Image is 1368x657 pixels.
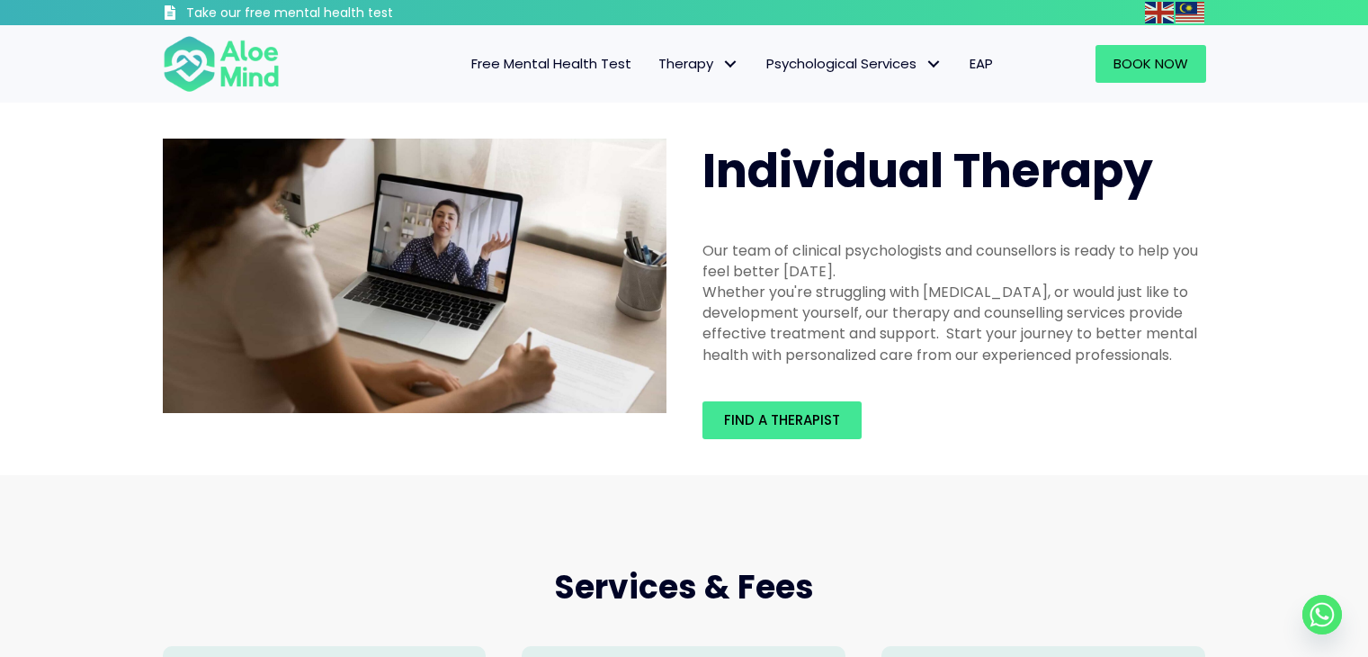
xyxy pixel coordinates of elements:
a: Take our free mental health test [163,4,489,25]
a: TherapyTherapy: submenu [645,45,753,83]
span: Book Now [1113,54,1188,73]
img: ms [1176,2,1204,23]
span: Therapy: submenu [718,51,744,77]
span: Services & Fees [554,564,814,610]
a: Free Mental Health Test [458,45,645,83]
a: Find a therapist [702,401,862,439]
span: Psychological Services [766,54,943,73]
span: EAP [970,54,993,73]
img: Therapy online individual [163,139,666,414]
a: Psychological ServicesPsychological Services: submenu [753,45,956,83]
a: EAP [956,45,1006,83]
h3: Take our free mental health test [186,4,489,22]
span: Find a therapist [724,410,840,429]
a: Whatsapp [1302,595,1342,634]
nav: Menu [303,45,1006,83]
span: Free Mental Health Test [471,54,631,73]
img: en [1145,2,1174,23]
a: Book Now [1095,45,1206,83]
div: Our team of clinical psychologists and counsellors is ready to help you feel better [DATE]. [702,240,1206,282]
div: Whether you're struggling with [MEDICAL_DATA], or would just like to development yourself, our th... [702,282,1206,365]
span: Individual Therapy [702,138,1153,203]
span: Therapy [658,54,739,73]
img: Aloe mind Logo [163,34,280,94]
a: Malay [1176,2,1206,22]
a: English [1145,2,1176,22]
span: Psychological Services: submenu [921,51,947,77]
